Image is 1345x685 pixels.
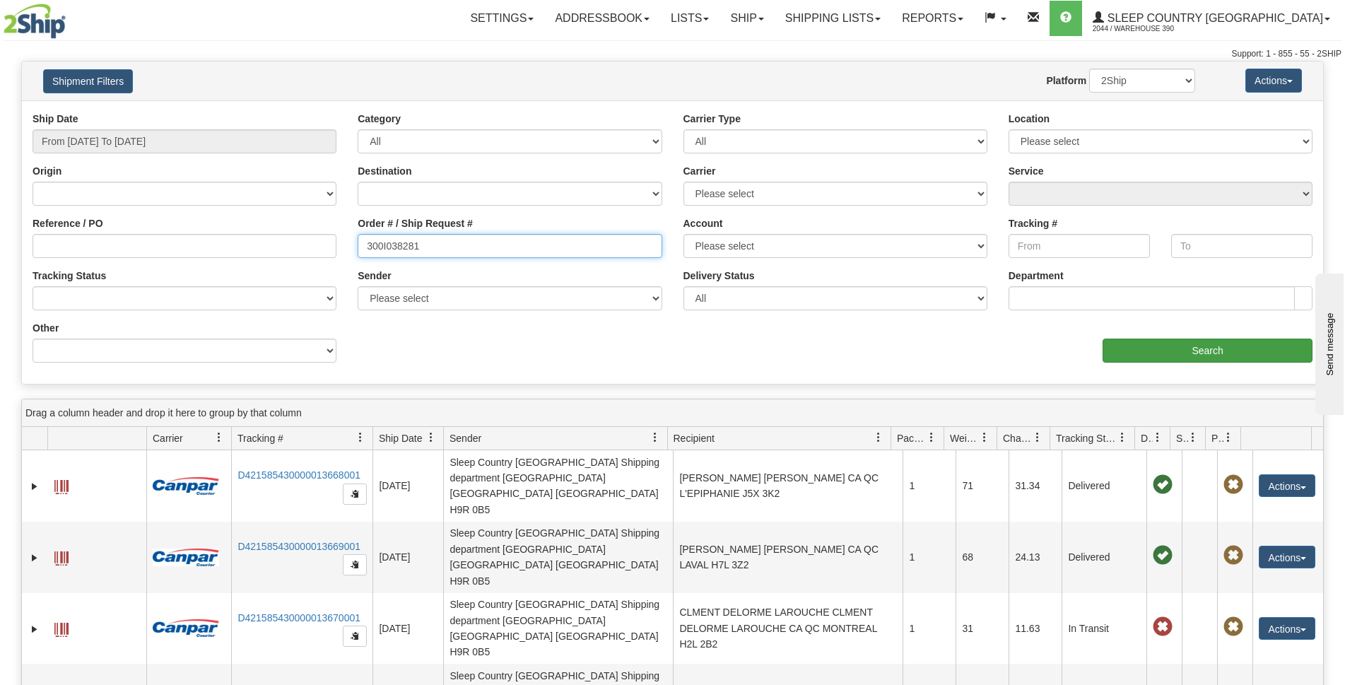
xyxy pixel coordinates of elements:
span: Pickup Not Assigned [1223,546,1243,566]
span: Tracking # [237,431,283,445]
a: Addressbook [544,1,660,36]
td: 11.63 [1009,593,1062,664]
label: Platform [1046,74,1086,88]
img: 14 - Canpar [153,619,219,637]
span: Tracking Status [1056,431,1117,445]
img: 14 - Canpar [153,477,219,495]
a: Carrier filter column settings [207,426,231,450]
a: D421585430000013669001 [237,541,360,552]
a: Lists [660,1,720,36]
td: Delivered [1062,522,1146,593]
a: Label [54,474,69,496]
td: 31 [956,593,1009,664]
a: Tracking Status filter column settings [1110,426,1134,450]
span: Carrier [153,431,183,445]
a: Label [54,545,69,568]
td: Sleep Country [GEOGRAPHIC_DATA] Shipping department [GEOGRAPHIC_DATA] [GEOGRAPHIC_DATA] [GEOGRAPH... [443,522,673,593]
a: Delivery Status filter column settings [1146,426,1170,450]
td: 1 [903,522,956,593]
button: Copy to clipboard [343,626,367,647]
input: Search [1103,339,1312,363]
span: Pickup Not Assigned [1223,617,1243,637]
img: 14 - Canpar [153,549,219,566]
div: grid grouping header [22,399,1323,427]
span: Recipient [674,431,715,445]
td: 68 [956,522,1009,593]
td: [DATE] [372,450,443,522]
span: Late [1153,617,1173,637]
td: In Transit [1062,593,1146,664]
button: Shipment Filters [43,69,133,93]
label: Other [33,321,59,335]
a: Sleep Country [GEOGRAPHIC_DATA] 2044 / Warehouse 390 [1082,1,1341,36]
label: Order # / Ship Request # [358,216,473,230]
label: Tracking # [1009,216,1057,230]
span: Pickup Status [1211,431,1223,445]
a: D421585430000013668001 [237,469,360,481]
label: Category [358,112,401,126]
label: Account [683,216,723,230]
a: Settings [459,1,544,36]
a: D421585430000013670001 [237,612,360,623]
a: Recipient filter column settings [867,426,891,450]
input: From [1009,234,1150,258]
span: Delivery Status [1141,431,1153,445]
span: Charge [1003,431,1033,445]
span: Weight [950,431,980,445]
a: Shipping lists [775,1,891,36]
img: logo2044.jpg [4,4,66,39]
label: Delivery Status [683,269,755,283]
span: Packages [897,431,927,445]
span: On time [1153,546,1173,566]
td: Delivered [1062,450,1146,522]
iframe: chat widget [1312,270,1344,414]
label: Carrier Type [683,112,741,126]
label: Location [1009,112,1050,126]
a: Expand [28,622,42,636]
button: Copy to clipboard [343,484,367,505]
td: CLMENT DELORME LAROUCHE CLMENT DELORME LAROUCHE CA QC MONTREAL H2L 2B2 [673,593,903,664]
a: Shipment Issues filter column settings [1181,426,1205,450]
a: Sender filter column settings [643,426,667,450]
span: Pickup Not Assigned [1223,475,1243,495]
input: To [1171,234,1312,258]
a: Ship [720,1,774,36]
a: Weight filter column settings [973,426,997,450]
a: Expand [28,551,42,565]
td: Sleep Country [GEOGRAPHIC_DATA] Shipping department [GEOGRAPHIC_DATA] [GEOGRAPHIC_DATA] [GEOGRAPH... [443,450,673,522]
a: Pickup Status filter column settings [1216,426,1240,450]
label: Sender [358,269,391,283]
span: Ship Date [379,431,422,445]
td: 31.34 [1009,450,1062,522]
a: Ship Date filter column settings [419,426,443,450]
span: 2044 / Warehouse 390 [1093,22,1199,36]
a: Reports [891,1,974,36]
td: [DATE] [372,593,443,664]
a: Tracking # filter column settings [348,426,372,450]
div: Send message [11,12,131,23]
a: Label [54,616,69,639]
a: Expand [28,479,42,493]
td: 24.13 [1009,522,1062,593]
button: Actions [1245,69,1302,93]
span: Shipment Issues [1176,431,1188,445]
label: Origin [33,164,61,178]
td: 1 [903,593,956,664]
span: Sender [450,431,481,445]
button: Actions [1259,546,1315,568]
label: Carrier [683,164,716,178]
button: Actions [1259,617,1315,640]
button: Copy to clipboard [343,554,367,575]
span: On time [1153,475,1173,495]
td: [PERSON_NAME] [PERSON_NAME] CA QC L'EPIPHANIE J5X 3K2 [673,450,903,522]
td: [PERSON_NAME] [PERSON_NAME] CA QC LAVAL H7L 3Z2 [673,522,903,593]
td: 71 [956,450,1009,522]
label: Reference / PO [33,216,103,230]
td: [DATE] [372,522,443,593]
a: Packages filter column settings [920,426,944,450]
label: Destination [358,164,411,178]
button: Actions [1259,474,1315,497]
a: Charge filter column settings [1026,426,1050,450]
span: Sleep Country [GEOGRAPHIC_DATA] [1104,12,1323,24]
label: Department [1009,269,1064,283]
